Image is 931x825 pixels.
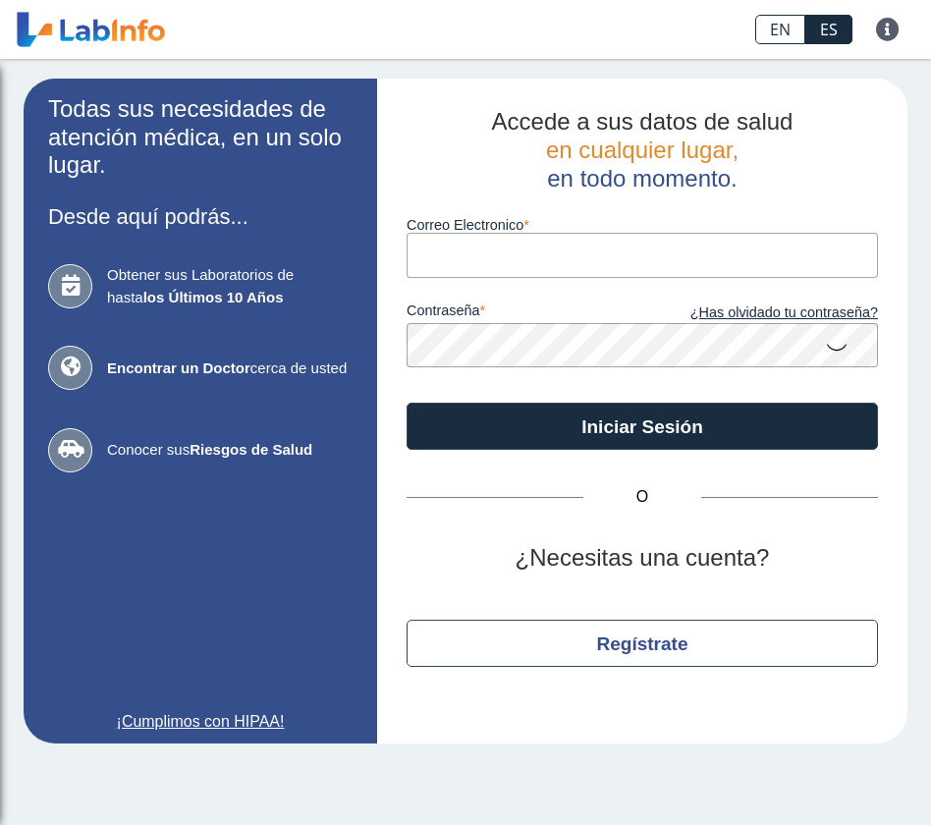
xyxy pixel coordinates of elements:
[107,357,353,380] span: cerca de usted
[107,439,353,462] span: Conocer sus
[48,710,353,734] a: ¡Cumplimos con HIPAA!
[143,289,284,305] b: los Últimos 10 Años
[48,204,353,229] h3: Desde aquí podrás...
[107,359,250,376] b: Encontrar un Doctor
[583,485,701,509] span: O
[547,165,737,192] span: en todo momento.
[48,95,353,180] h2: Todas sus necesidades de atención médica, en un solo lugar.
[407,217,878,233] label: Correo Electronico
[407,544,878,573] h2: ¿Necesitas una cuenta?
[190,441,312,458] b: Riesgos de Salud
[805,15,852,44] a: ES
[107,264,353,308] span: Obtener sus Laboratorios de hasta
[492,108,794,135] span: Accede a sus datos de salud
[407,302,642,324] label: contraseña
[642,302,878,324] a: ¿Has olvidado tu contraseña?
[755,15,805,44] a: EN
[407,403,878,450] button: Iniciar Sesión
[546,137,739,163] span: en cualquier lugar,
[407,620,878,667] button: Regístrate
